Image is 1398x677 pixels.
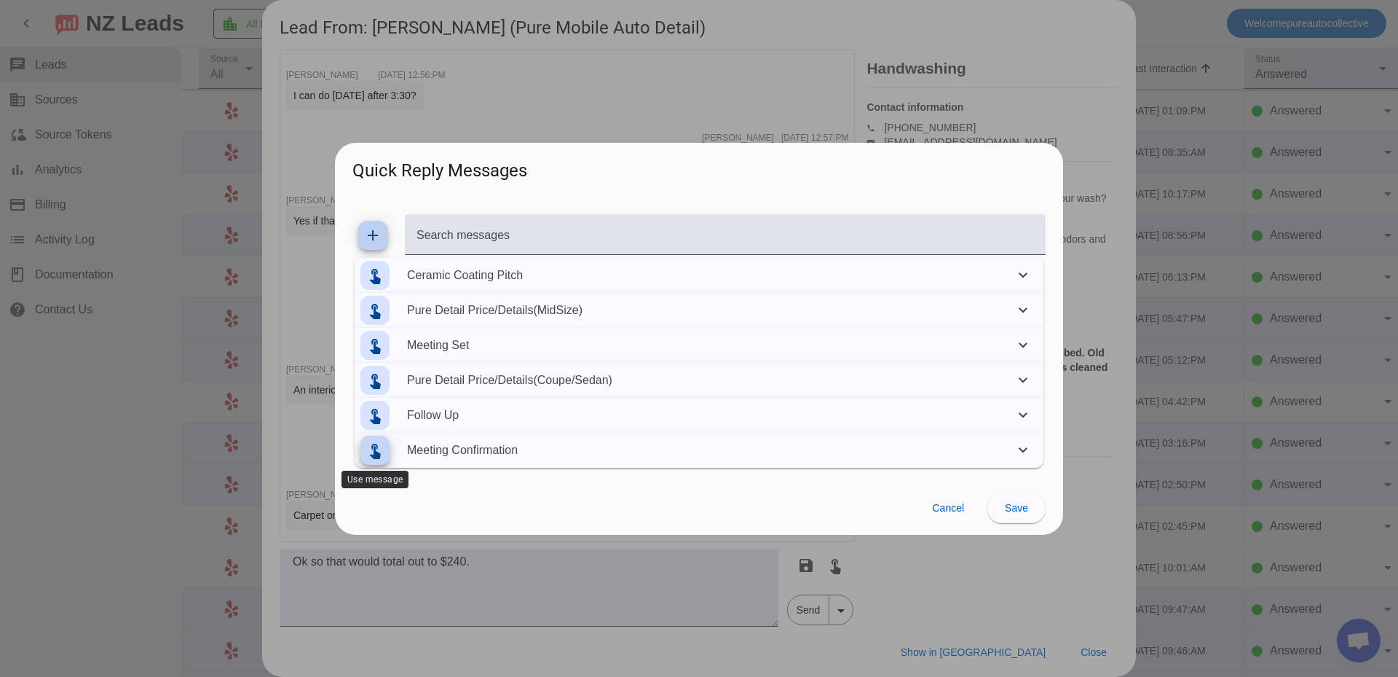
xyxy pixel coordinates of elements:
span: Save [1005,502,1028,514]
mat-expansion-panel-header: Pure Detail Price/Details(MidSize) [355,293,1043,328]
mat-icon: touch_app [366,302,384,319]
mat-expansion-panel-header: Follow Up [355,398,1043,433]
mat-panel-description: Meeting Confirmation [407,430,1008,471]
mat-icon: touch_app [366,267,384,284]
mat-expansion-panel-header: Meeting Confirmation [355,433,1043,468]
button: Cancel [920,494,976,523]
mat-icon: touch_app [366,337,384,354]
mat-panel-description: Follow Up [407,395,1008,436]
mat-expansion-panel-header: Ceramic Coating Pitch [355,258,1043,293]
mat-panel-description: Meeting Set [407,325,1008,366]
mat-panel-description: Pure Detail Price/Details(Coupe/Sedan) [407,360,1008,401]
mat-icon: touch_app [366,372,384,389]
span: Cancel [932,502,964,514]
button: Save [987,494,1046,523]
h2: Quick Reply Messages [335,143,1063,192]
mat-expansion-panel-header: Meeting Set [355,328,1043,363]
mat-icon: add [364,227,382,244]
mat-label: Search messages [416,228,510,240]
mat-panel-description: Ceramic Coating Pitch [407,255,1008,296]
mat-expansion-panel-header: Pure Detail Price/Details(Coupe/Sedan) [355,363,1043,398]
mat-icon: touch_app [366,407,384,424]
mat-icon: touch_app [366,442,384,459]
mat-panel-description: Pure Detail Price/Details(MidSize) [407,290,1008,331]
